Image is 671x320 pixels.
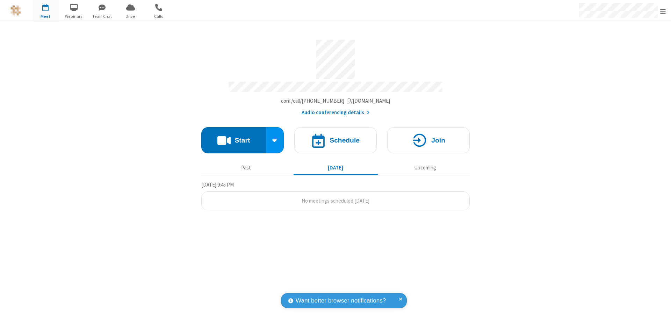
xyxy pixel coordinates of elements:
[281,97,390,104] span: Copy my meeting room link
[33,13,59,20] span: Meet
[281,97,390,105] button: Copy my meeting room linkCopy my meeting room link
[383,161,467,174] button: Upcoming
[296,296,386,305] span: Want better browser notifications?
[302,109,370,117] button: Audio conferencing details
[201,127,266,153] button: Start
[201,181,234,188] span: [DATE] 9:45 PM
[330,137,360,144] h4: Schedule
[302,197,369,204] span: No meetings scheduled [DATE]
[266,127,284,153] div: Start conference options
[201,35,470,117] section: Account details
[204,161,288,174] button: Past
[294,161,378,174] button: [DATE]
[431,137,445,144] h4: Join
[235,137,250,144] h4: Start
[89,13,115,20] span: Team Chat
[387,127,470,153] button: Join
[294,127,377,153] button: Schedule
[146,13,172,20] span: Calls
[61,13,87,20] span: Webinars
[201,181,470,211] section: Today's Meetings
[117,13,144,20] span: Drive
[10,5,21,16] img: QA Selenium DO NOT DELETE OR CHANGE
